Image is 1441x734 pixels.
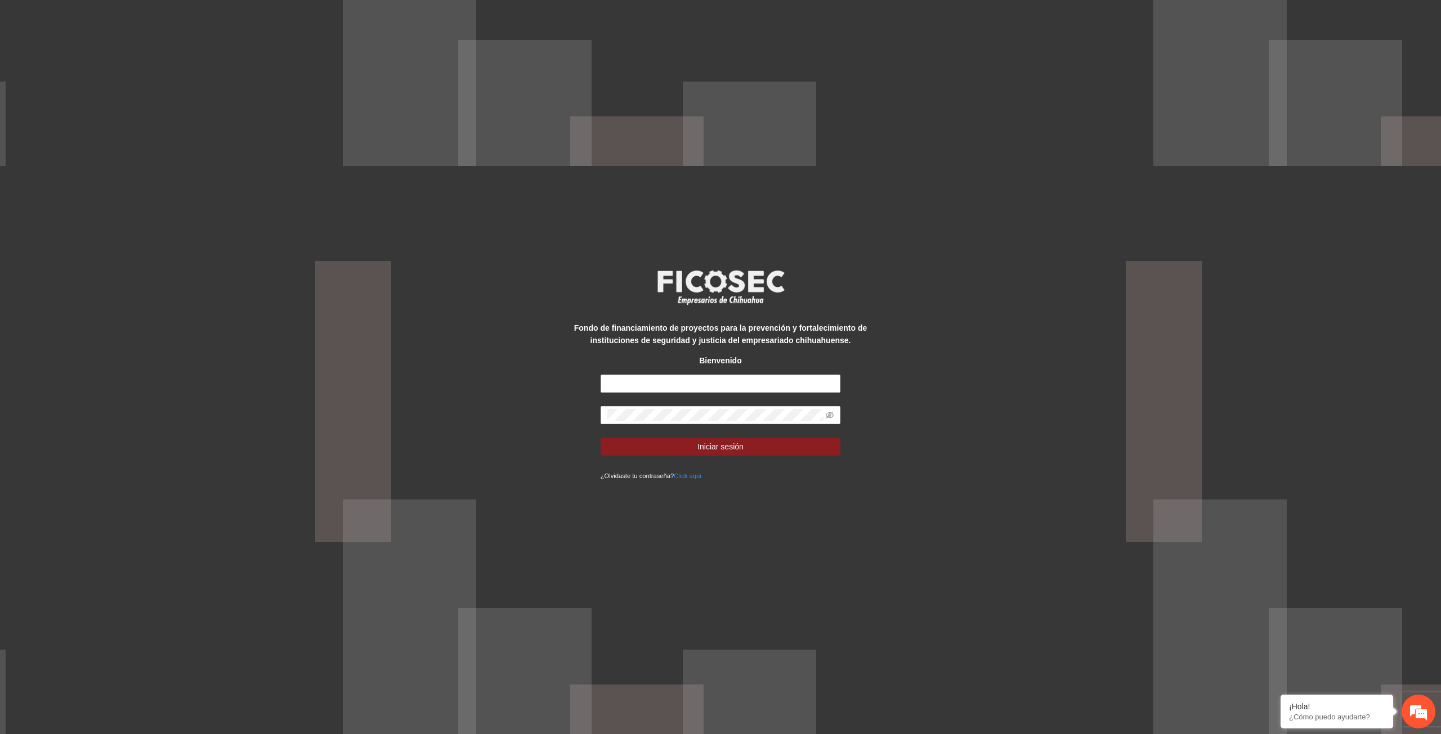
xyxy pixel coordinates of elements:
div: ¡Hola! [1289,702,1385,711]
strong: Bienvenido [699,356,741,365]
img: logo [650,267,791,308]
button: Iniciar sesión [601,438,841,456]
small: ¿Olvidaste tu contraseña? [601,472,701,479]
a: Click aqui [674,472,701,479]
strong: Fondo de financiamiento de proyectos para la prevención y fortalecimiento de instituciones de seg... [574,323,867,345]
span: Iniciar sesión [697,440,744,453]
span: eye-invisible [826,411,834,419]
p: ¿Cómo puedo ayudarte? [1289,713,1385,721]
